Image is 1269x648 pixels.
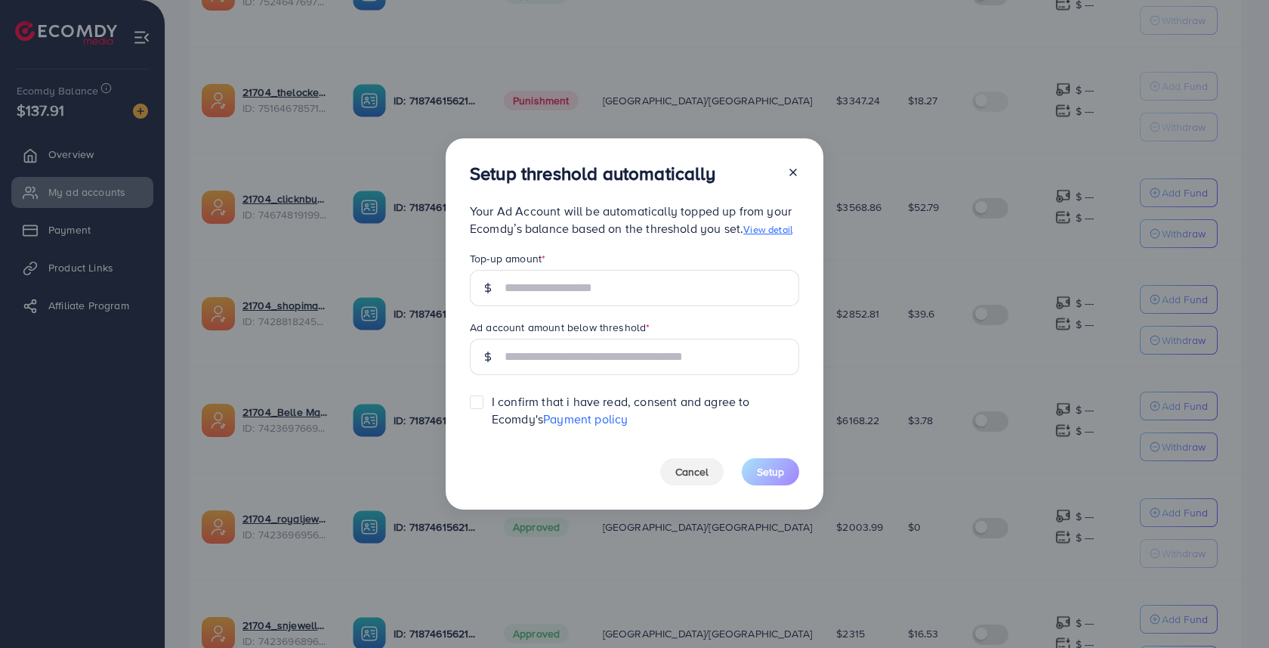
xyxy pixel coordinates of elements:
h3: Setup threshold automatically [470,163,716,184]
a: Payment policy [543,411,628,427]
span: Setup [757,464,784,479]
button: Setup [742,458,799,485]
label: Ad account amount below threshold [470,320,650,335]
label: Top-up amount [470,251,545,266]
button: Cancel [660,458,724,485]
span: Cancel [675,464,709,479]
span: I confirm that i have read, consent and agree to Ecomdy's [492,393,799,428]
iframe: Chat [1205,580,1258,637]
a: View detail [743,222,792,236]
span: Your Ad Account will be automatically topped up from your Ecomdy’s balance based on the threshold... [470,203,792,237]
